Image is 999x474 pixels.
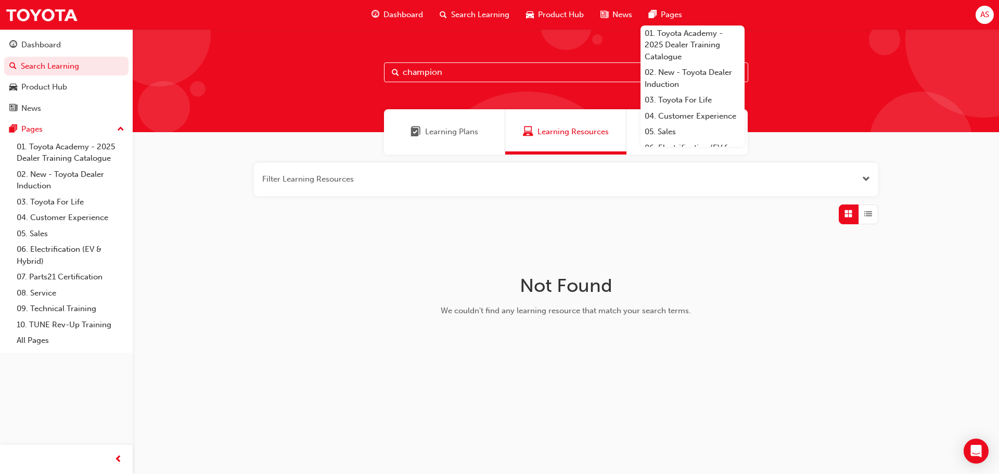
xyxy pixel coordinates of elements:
[12,285,129,301] a: 08. Service
[538,9,584,21] span: Product Hub
[384,109,505,155] a: Learning PlansLearning Plans
[363,4,431,25] a: guage-iconDashboard
[9,83,17,92] span: car-icon
[12,226,129,242] a: 05. Sales
[641,25,745,65] a: 01. Toyota Academy - 2025 Dealer Training Catalogue
[4,57,129,76] a: Search Learning
[641,108,745,124] a: 04. Customer Experience
[384,62,748,82] input: Search...
[12,269,129,285] a: 07. Parts21 Certification
[12,194,129,210] a: 03. Toyota For Life
[600,8,608,21] span: news-icon
[12,166,129,194] a: 02. New - Toyota Dealer Induction
[505,109,626,155] a: Learning ResourcesLearning Resources
[401,274,731,297] h1: Not Found
[4,120,129,139] button: Pages
[12,301,129,317] a: 09. Technical Training
[392,67,399,79] span: Search
[9,125,17,134] span: pages-icon
[425,126,478,138] span: Learning Plans
[976,6,994,24] button: AS
[523,126,533,138] span: Learning Resources
[612,9,632,21] span: News
[537,126,609,138] span: Learning Resources
[21,39,61,51] div: Dashboard
[862,173,870,185] button: Open the filter
[411,126,421,138] span: Learning Plans
[641,92,745,108] a: 03. Toyota For Life
[626,109,748,155] a: SessionsSessions
[451,9,509,21] span: Search Learning
[12,317,129,333] a: 10. TUNE Rev-Up Training
[9,62,17,71] span: search-icon
[12,241,129,269] a: 06. Electrification (EV & Hybrid)
[21,81,67,93] div: Product Hub
[5,3,78,27] img: Trak
[844,208,852,220] span: Grid
[641,65,745,92] a: 02. New - Toyota Dealer Induction
[114,453,122,466] span: prev-icon
[21,103,41,114] div: News
[401,305,731,317] div: We couldn't find any learning resource that match your search terms.
[4,78,129,97] a: Product Hub
[117,123,124,136] span: up-icon
[864,208,872,220] span: List
[440,8,447,21] span: search-icon
[641,140,745,168] a: 06. Electrification (EV & Hybrid)
[518,4,592,25] a: car-iconProduct Hub
[372,8,379,21] span: guage-icon
[4,33,129,120] button: DashboardSearch LearningProduct HubNews
[526,8,534,21] span: car-icon
[592,4,641,25] a: news-iconNews
[12,139,129,166] a: 01. Toyota Academy - 2025 Dealer Training Catalogue
[4,35,129,55] a: Dashboard
[9,41,17,50] span: guage-icon
[9,104,17,113] span: news-icon
[649,8,657,21] span: pages-icon
[12,332,129,349] a: All Pages
[383,9,423,21] span: Dashboard
[4,99,129,118] a: News
[964,439,989,464] div: Open Intercom Messenger
[12,210,129,226] a: 04. Customer Experience
[431,4,518,25] a: search-iconSearch Learning
[21,123,43,135] div: Pages
[641,124,745,140] a: 05. Sales
[661,9,682,21] span: Pages
[980,9,989,21] span: AS
[641,4,690,25] a: pages-iconPages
